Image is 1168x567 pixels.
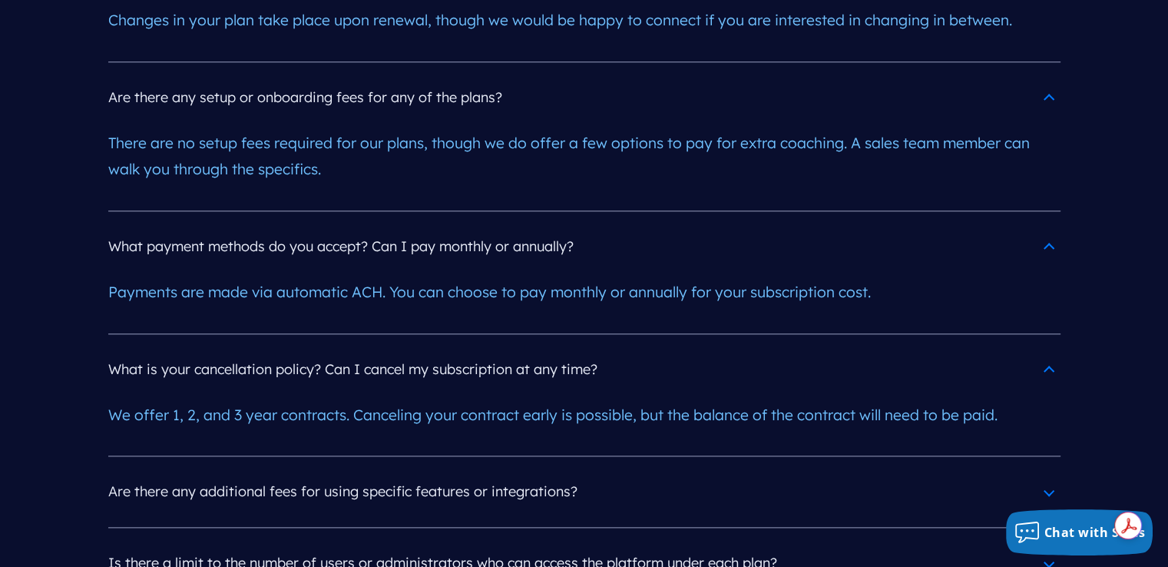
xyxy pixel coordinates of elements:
h4: What is your cancellation policy? Can I cancel my subscription at any time? [108,350,1060,390]
h4: Are there any setup or onboarding fees for any of the plans? [108,78,1060,118]
h4: Are there any additional fees for using specific features or integrations? [108,472,1060,512]
span: Chat with Sales [1044,524,1146,541]
div: Payments are made via automatic ACH. You can choose to pay monthly or annually for your subscript... [108,267,1060,318]
div: We offer 1, 2, and 3 year contracts. Canceling your contract early is possible, but the balance o... [108,390,1060,441]
h4: What payment methods do you accept? Can I pay monthly or annually? [108,227,1060,267]
button: Chat with Sales [1006,509,1153,555]
div: There are no setup fees required for our plans, though we do offer a few options to pay for extra... [108,118,1060,195]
